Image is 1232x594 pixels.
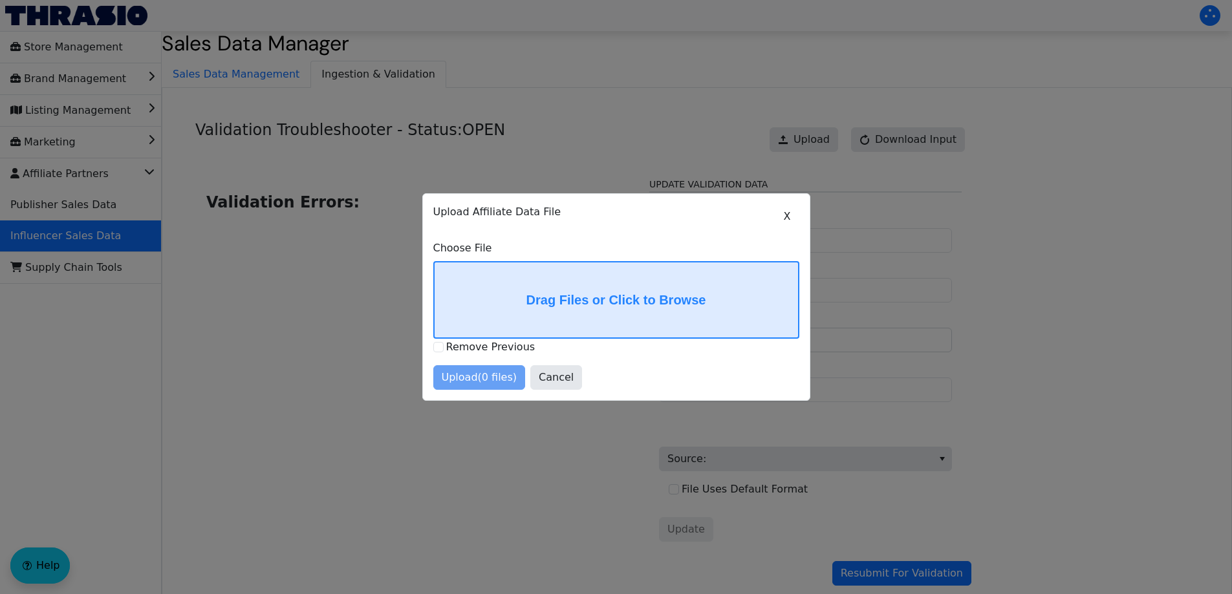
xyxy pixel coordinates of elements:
button: Cancel [530,365,582,390]
label: Drag Files or Click to Browse [435,262,798,337]
label: Remove Previous [446,341,535,353]
button: X [775,204,799,229]
p: Upload Affiliate Data File [433,204,799,220]
span: Cancel [539,370,574,385]
label: Choose File [433,240,799,256]
span: X [784,209,791,224]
